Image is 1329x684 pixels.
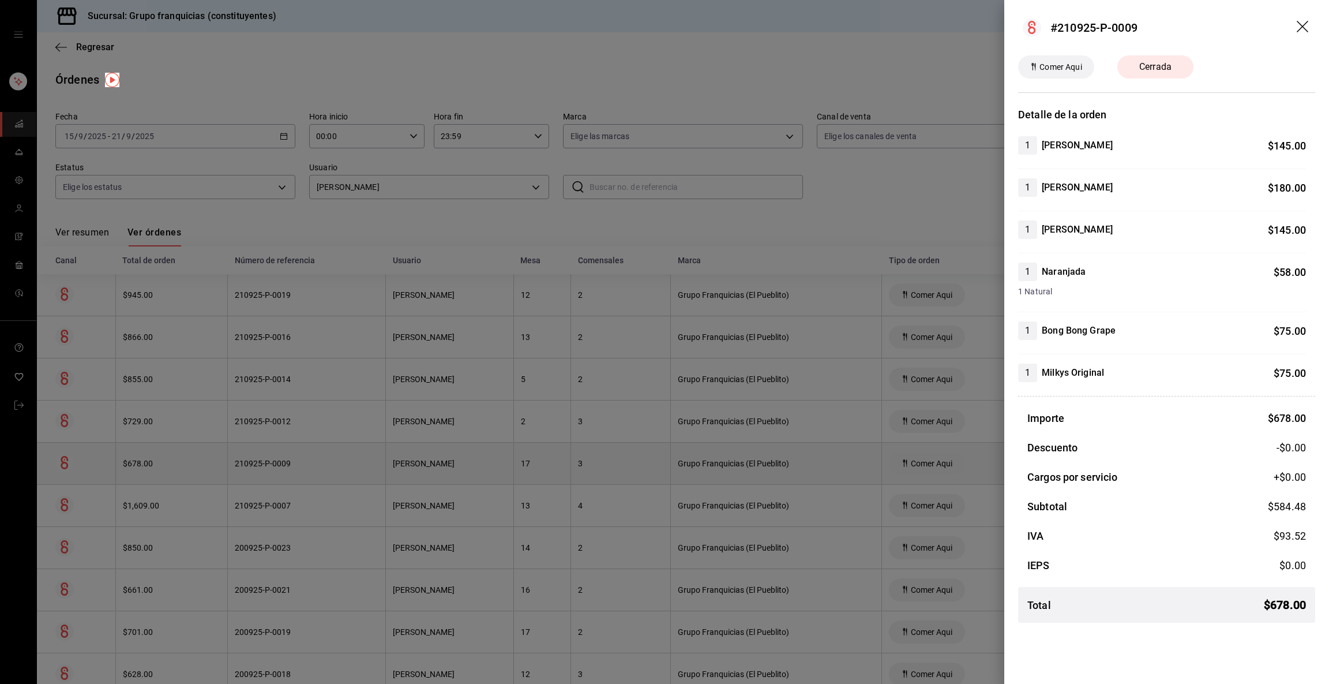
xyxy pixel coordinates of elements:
span: $ 678.00 [1264,596,1306,614]
span: 1 [1018,139,1037,152]
span: $ 180.00 [1268,182,1306,194]
h4: [PERSON_NAME] [1042,181,1113,195]
span: $ 93.52 [1274,530,1306,542]
span: $ 58.00 [1274,266,1306,278]
div: #210925-P-0009 [1050,19,1137,36]
span: Comer Aqui [1035,61,1086,73]
h3: IEPS [1027,558,1050,573]
span: $ 584.48 [1268,500,1306,513]
img: Tooltip marker [105,73,119,87]
h4: [PERSON_NAME] [1042,139,1113,152]
span: 1 [1018,324,1037,338]
span: $ 145.00 [1268,140,1306,152]
span: 1 Natural [1018,286,1306,298]
span: $ 678.00 [1268,412,1306,424]
span: 1 [1018,366,1037,380]
span: $ 145.00 [1268,224,1306,236]
h4: Bong Bong Grape [1042,324,1116,338]
h3: Descuento [1027,440,1078,455]
h4: Naranjada [1042,265,1086,279]
span: $ 0.00 [1279,559,1306,571]
span: 1 [1018,181,1037,195]
span: 1 [1018,223,1037,237]
span: Cerrada [1132,60,1178,74]
h4: [PERSON_NAME] [1042,223,1113,237]
span: -$0.00 [1277,440,1306,455]
span: $ 75.00 [1274,325,1306,337]
h3: Detalle de la orden [1018,107,1315,122]
h3: Subtotal [1027,499,1067,514]
h3: Cargos por servicio [1027,469,1118,485]
span: 1 [1018,265,1037,279]
span: $ 75.00 [1274,367,1306,379]
h3: IVA [1027,528,1043,544]
span: +$ 0.00 [1274,469,1306,485]
h3: Total [1027,597,1051,613]
h4: Milkys Original [1042,366,1104,380]
h3: Importe [1027,410,1064,426]
button: drag [1297,21,1311,35]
